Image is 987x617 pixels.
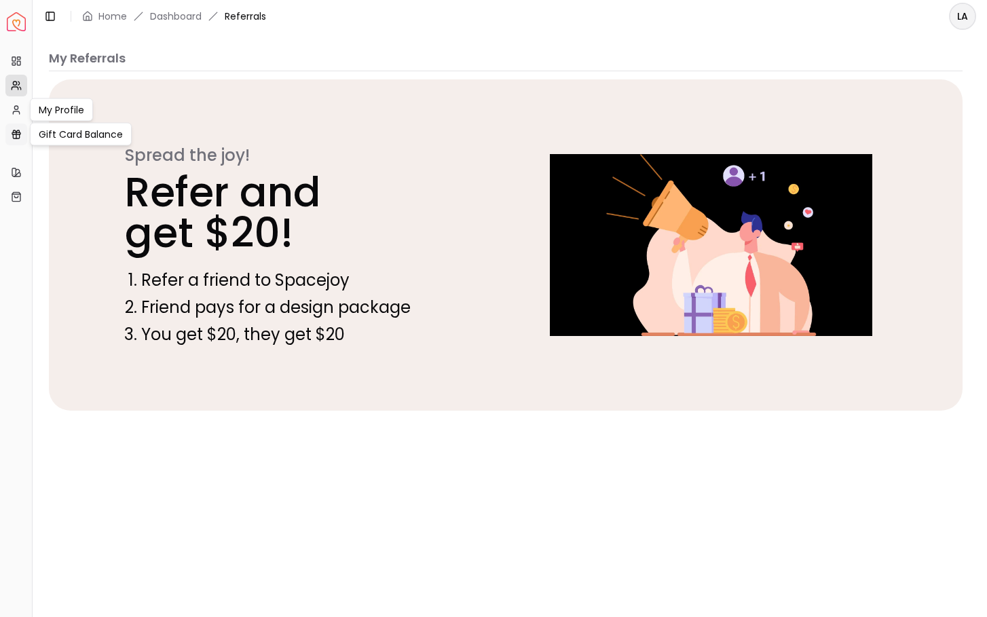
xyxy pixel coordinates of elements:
[30,98,93,121] div: My Profile
[514,154,908,337] img: Referral callout
[49,49,963,68] p: My Referrals
[141,269,476,291] li: Refer a friend to Spacejoy
[30,123,132,146] div: Gift Card Balance
[82,10,266,23] nav: breadcrumb
[7,12,26,31] a: Spacejoy
[7,12,26,31] img: Spacejoy Logo
[949,3,976,30] button: LA
[150,10,202,23] a: Dashboard
[950,4,975,29] span: LA
[125,145,476,166] p: Spread the joy!
[98,10,127,23] a: Home
[225,10,266,23] span: Referrals
[141,324,476,345] li: You get $20, they get $20
[125,172,476,253] p: Refer and get $20!
[141,297,476,318] li: Friend pays for a design package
